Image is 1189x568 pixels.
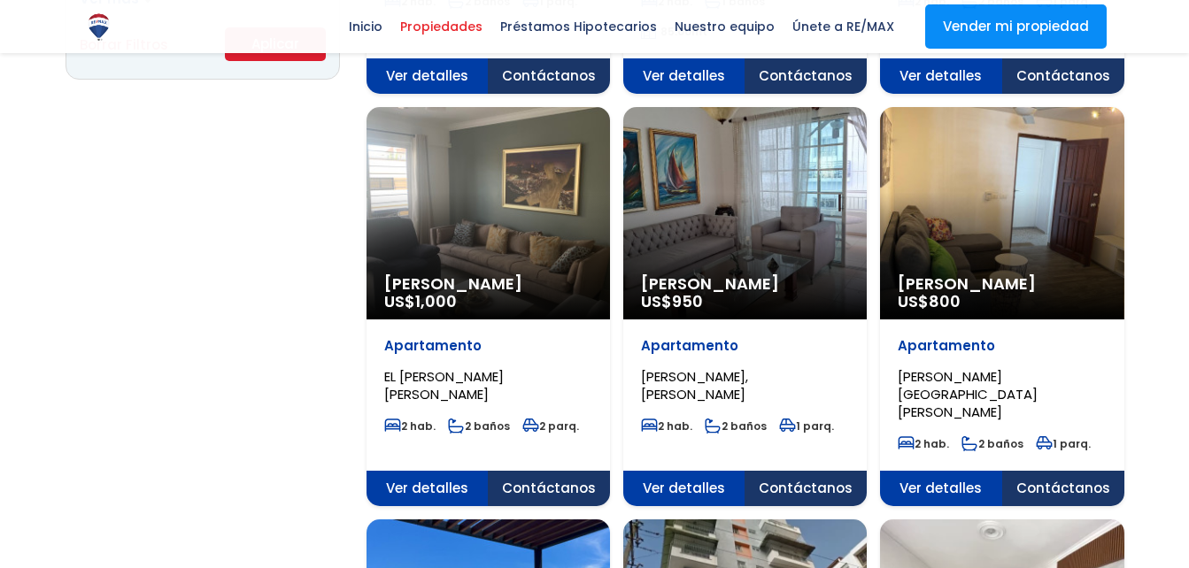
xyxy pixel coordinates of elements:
[448,418,510,434] span: 2 baños
[745,58,867,94] span: Contáctanos
[880,471,1002,506] span: Ver detalles
[1002,471,1124,506] span: Contáctanos
[745,471,867,506] span: Contáctanos
[384,367,504,403] span: EL [PERSON_NAME] [PERSON_NAME]
[1036,436,1091,451] span: 1 parq.
[898,275,1106,293] span: [PERSON_NAME]
[880,107,1123,506] a: [PERSON_NAME] US$800 Apartamento [PERSON_NAME][GEOGRAPHIC_DATA][PERSON_NAME] 2 hab. 2 baños 1 par...
[83,12,114,42] img: Logo de REMAX
[705,418,767,434] span: 2 baños
[641,418,692,434] span: 2 hab.
[898,367,1038,421] span: [PERSON_NAME][GEOGRAPHIC_DATA][PERSON_NAME]
[672,290,703,312] span: 950
[367,58,489,94] span: Ver detalles
[488,58,610,94] span: Contáctanos
[641,290,703,312] span: US$
[880,58,1002,94] span: Ver detalles
[415,290,457,312] span: 1,000
[488,471,610,506] span: Contáctanos
[961,436,1023,451] span: 2 baños
[925,4,1107,49] a: Vender mi propiedad
[384,290,457,312] span: US$
[641,367,748,403] span: [PERSON_NAME], [PERSON_NAME]
[623,471,745,506] span: Ver detalles
[898,290,961,312] span: US$
[384,275,592,293] span: [PERSON_NAME]
[623,107,867,506] a: [PERSON_NAME] US$950 Apartamento [PERSON_NAME], [PERSON_NAME] 2 hab. 2 baños 1 parq. Ver detalles...
[784,13,903,40] span: Únete a RE/MAX
[522,418,579,434] span: 2 parq.
[367,107,610,506] a: [PERSON_NAME] US$1,000 Apartamento EL [PERSON_NAME] [PERSON_NAME] 2 hab. 2 baños 2 parq. Ver deta...
[641,337,849,355] p: Apartamento
[666,13,784,40] span: Nuestro equipo
[898,436,949,451] span: 2 hab.
[384,418,436,434] span: 2 hab.
[340,13,391,40] span: Inicio
[779,418,834,434] span: 1 parq.
[367,471,489,506] span: Ver detalles
[929,290,961,312] span: 800
[898,337,1106,355] p: Apartamento
[1002,58,1124,94] span: Contáctanos
[391,13,491,40] span: Propiedades
[641,275,849,293] span: [PERSON_NAME]
[384,337,592,355] p: Apartamento
[623,58,745,94] span: Ver detalles
[491,13,666,40] span: Préstamos Hipotecarios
